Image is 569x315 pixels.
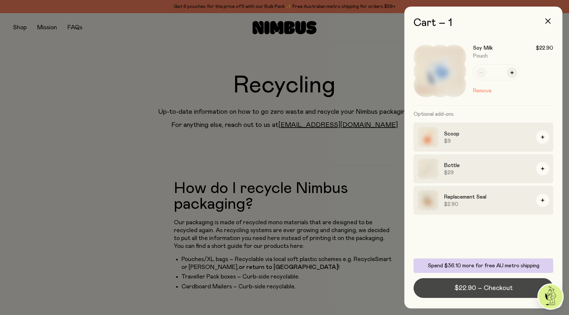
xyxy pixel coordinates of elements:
[418,262,549,269] p: Spend $36.10 more for free AU metro shipping
[444,169,531,176] span: $29
[414,278,553,298] button: $22.90 – Checkout
[473,45,493,51] h3: Soy Milk
[473,53,488,59] span: Pouch
[538,284,563,309] img: agent
[444,201,531,207] span: $2.90
[473,87,492,95] button: Remove
[414,17,553,29] h2: Cart – 1
[536,45,553,51] span: $22.90
[444,161,531,169] h3: Bottle
[444,138,531,144] span: $9
[444,193,531,201] h3: Replacement Seal
[454,283,513,293] span: $22.90 – Checkout
[444,130,531,138] h3: Scoop
[414,106,553,123] h3: Optional add-ons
